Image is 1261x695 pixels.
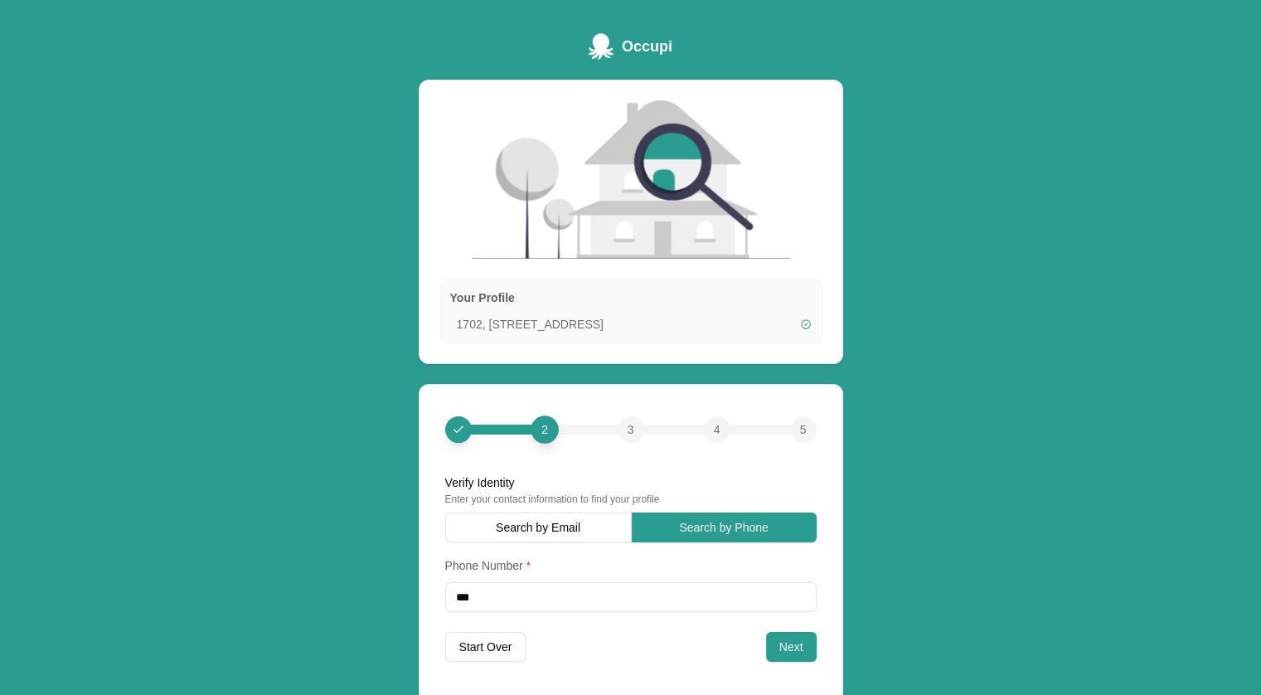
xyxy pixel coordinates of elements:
[445,632,526,662] button: Start Over
[445,513,817,542] div: Search type
[457,316,793,333] span: 1702, [STREET_ADDRESS]
[541,421,547,439] span: 2
[766,632,817,662] button: Next
[450,289,812,306] h3: Your Profile
[445,513,632,542] button: search by email
[714,421,720,438] span: 4
[628,421,634,438] span: 3
[445,493,817,506] div: Enter your contact information to find your profile
[622,35,672,58] span: Occupi
[632,513,817,542] button: search by phone
[445,559,531,572] label: Phone Number
[589,33,672,60] a: Occupi
[800,421,807,438] span: 5
[445,474,817,491] div: Verify Identity
[472,100,790,259] img: House searching illustration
